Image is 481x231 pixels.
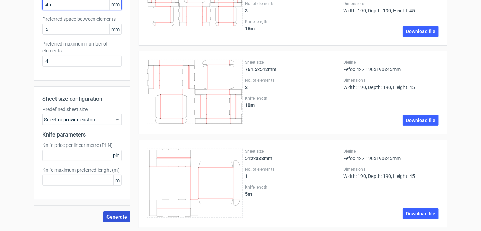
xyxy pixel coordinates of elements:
strong: 512x383mm [245,155,273,161]
span: pln [111,150,121,161]
label: Preferred space between elements [42,16,122,22]
label: Dimensions [343,167,439,172]
label: Sheet size [245,149,341,154]
h2: Sheet size configuration [42,95,122,103]
strong: 1 [245,173,248,179]
label: Predefined sheet size [42,106,122,113]
div: Select or provide custom [42,114,122,125]
label: Dieline [343,149,439,154]
span: Generate [106,214,127,219]
label: No. of elements [245,78,341,83]
div: Width: 190, Depth: 190, Height: 45 [343,78,439,90]
label: Sheet size [245,60,341,65]
a: Download file [403,26,439,37]
div: Fefco 427 190x190x45mm [343,149,439,161]
div: Fefco 427 190x190x45mm [343,60,439,72]
label: Knife length [245,96,341,101]
a: Download file [403,208,439,219]
label: Knife price per linear metre (PLN) [42,142,122,149]
strong: 5 m [245,191,252,197]
a: Download file [403,115,439,126]
strong: 3 [245,8,248,13]
button: Generate [103,211,130,222]
strong: 10 m [245,102,255,108]
label: No. of elements [245,1,341,7]
label: Dieline [343,60,439,65]
label: Dimensions [343,1,439,7]
strong: 16 m [245,26,255,31]
label: No. of elements [245,167,341,172]
label: Knife length [245,19,341,24]
span: mm [109,24,121,34]
label: Knife length [245,184,341,190]
label: Preferred maximum number of elements [42,40,122,54]
div: Width: 190, Depth: 190, Height: 45 [343,1,439,13]
strong: 761.5x512mm [245,67,277,72]
label: Dimensions [343,78,439,83]
div: Width: 190, Depth: 190, Height: 45 [343,167,439,179]
span: m [113,175,121,185]
strong: 2 [245,84,248,90]
label: Knife maximum preferred lenght (m) [42,167,122,173]
h2: Knife parameters [42,131,122,139]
